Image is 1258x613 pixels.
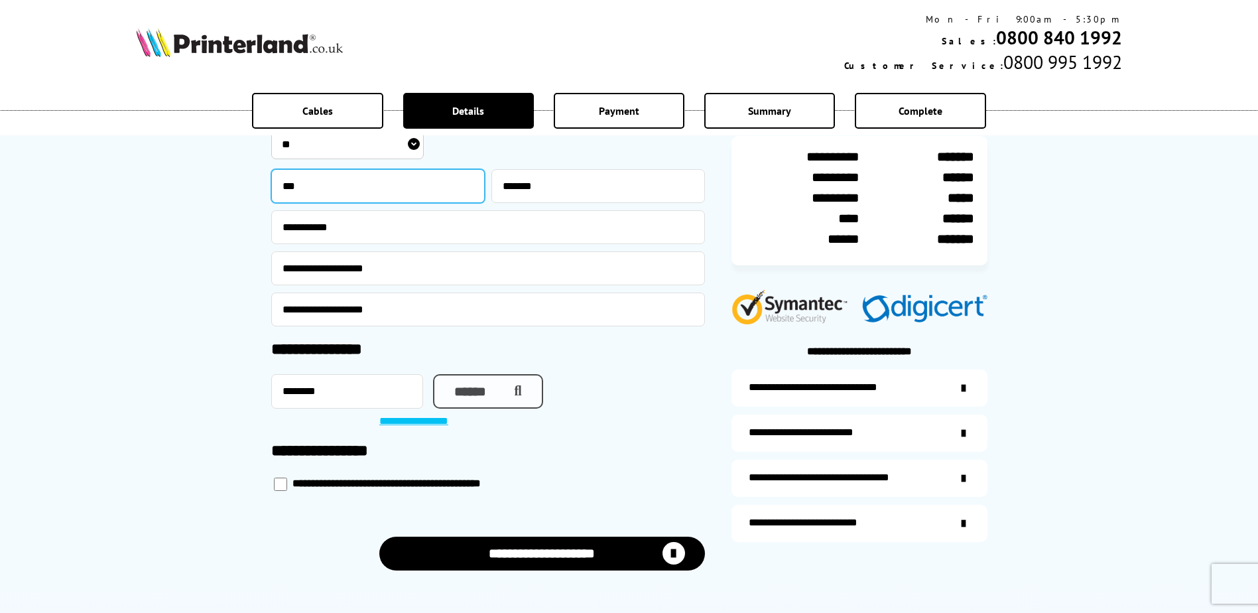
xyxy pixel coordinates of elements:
span: Cables [302,104,333,117]
span: Customer Service: [844,60,1003,72]
span: Sales: [942,35,996,47]
span: 0800 995 1992 [1003,50,1122,74]
span: Payment [599,104,639,117]
span: Summary [748,104,791,117]
a: items-arrive [731,415,987,452]
a: secure-website [731,505,987,542]
div: Mon - Fri 9:00am - 5:30pm [844,13,1122,25]
a: additional-ink [731,370,987,407]
a: 0800 840 1992 [996,25,1122,50]
img: Printerland Logo [136,28,343,57]
span: Details [452,104,484,117]
a: additional-cables [731,460,987,497]
span: Complete [899,104,942,117]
